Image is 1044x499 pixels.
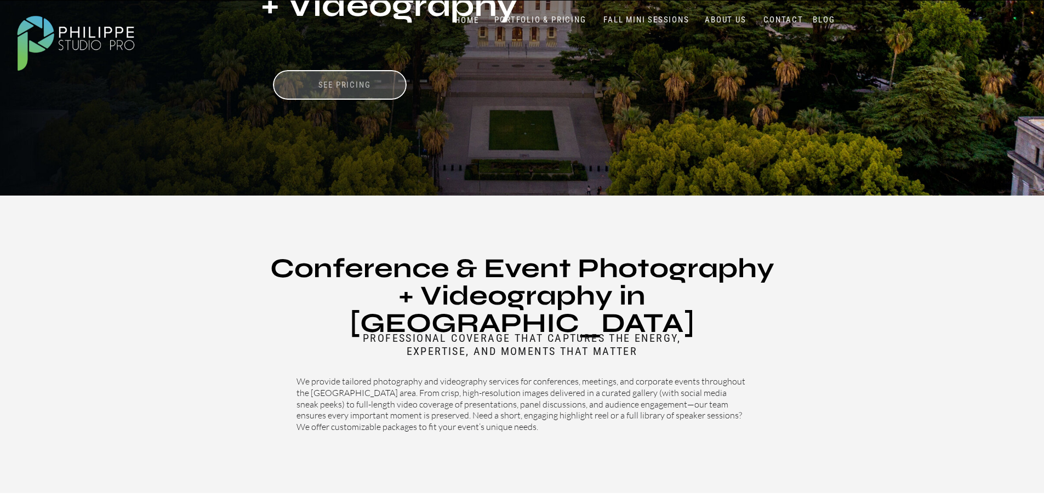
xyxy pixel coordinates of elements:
a: HOME [444,15,490,26]
p: We provide tailored photography and videography services for conferences, meetings, and corporate... [296,376,748,434]
a: BLOG [811,15,838,25]
a: FALL MINI SESSIONS [601,15,692,25]
a: CONTACT [761,15,806,25]
h2: Conference & Event Photography + Videography in [GEOGRAPHIC_DATA] [262,255,783,323]
a: PORTFOLIO & PRICING [490,15,591,25]
a: See pricing [290,80,400,90]
h2: Professional Coverage That Captures the Energy, Expertise, and Moments That Matter [343,331,701,359]
a: ABOUT US [703,15,749,25]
